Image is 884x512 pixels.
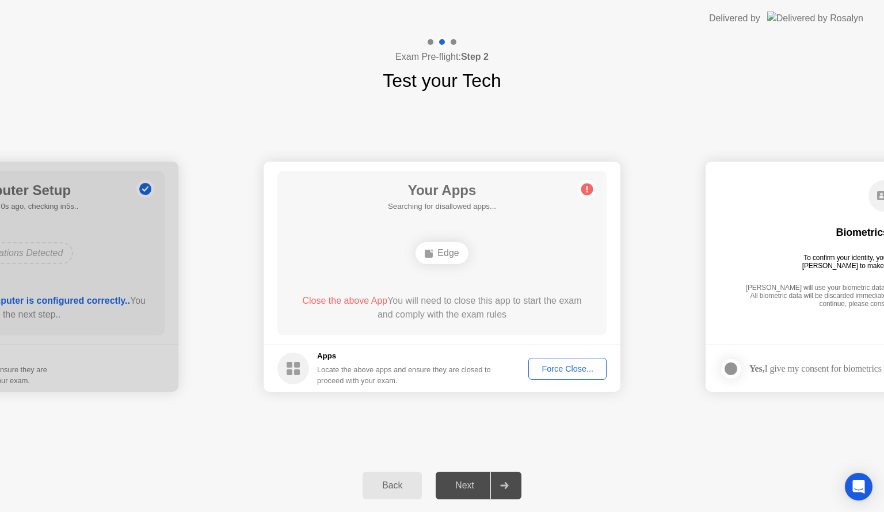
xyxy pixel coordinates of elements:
[383,67,501,94] h1: Test your Tech
[439,480,490,491] div: Next
[416,242,468,264] div: Edge
[767,12,863,25] img: Delivered by Rosalyn
[709,12,760,25] div: Delivered by
[388,201,496,212] h5: Searching for disallowed apps...
[388,180,496,201] h1: Your Apps
[317,350,491,362] h5: Apps
[528,358,607,380] button: Force Close...
[302,296,387,305] span: Close the above App
[363,472,422,499] button: Back
[366,480,418,491] div: Back
[294,294,590,322] div: You will need to close this app to start the exam and comply with the exam rules
[461,52,489,62] b: Step 2
[317,364,491,386] div: Locate the above apps and ensure they are closed to proceed with your exam.
[845,473,872,500] div: Open Intercom Messenger
[749,364,764,373] strong: Yes,
[395,50,489,64] h4: Exam Pre-flight:
[436,472,521,499] button: Next
[532,364,603,373] div: Force Close...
